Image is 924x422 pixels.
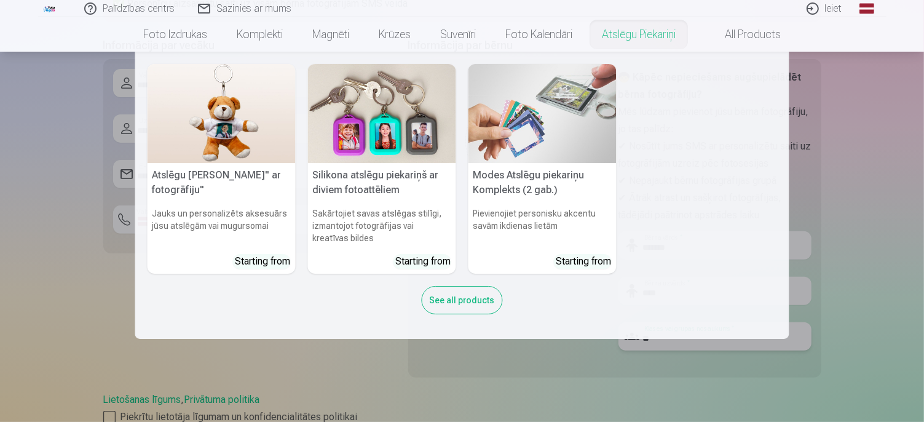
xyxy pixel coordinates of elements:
a: Magnēti [298,17,364,52]
a: Krūzes [364,17,425,52]
img: /fa1 [43,5,57,12]
a: Komplekti [222,17,298,52]
a: Modes Atslēgu piekariņu Komplekts (2 gab.)Modes Atslēgu piekariņu Komplekts (2 gab.)Pievienojiet ... [468,64,617,274]
div: Starting from [396,254,451,269]
a: Atslēgu piekariņi [587,17,690,52]
h5: Atslēgu [PERSON_NAME]" ar fotogrāfiju" [148,163,296,202]
a: See all products [422,293,503,306]
a: Foto kalendāri [491,17,587,52]
h6: Sakārtojiet savas atslēgas stilīgi, izmantojot fotogrāfijas vai kreatīvas bildes [308,202,456,249]
div: Starting from [235,254,291,269]
a: Atslēgu piekariņš Lācītis" ar fotogrāfiju"Atslēgu [PERSON_NAME]" ar fotogrāfiju"Jauks un personal... [148,64,296,274]
div: Starting from [556,254,612,269]
img: Silikona atslēgu piekariņš ar diviem fotoattēliem [308,64,456,163]
a: Silikona atslēgu piekariņš ar diviem fotoattēliemSilikona atslēgu piekariņš ar diviem fotoattēlie... [308,64,456,274]
a: Foto izdrukas [128,17,222,52]
img: Modes Atslēgu piekariņu Komplekts (2 gab.) [468,64,617,163]
h6: Pievienojiet personisku akcentu savām ikdienas lietām [468,202,617,249]
h6: Jauks un personalizēts aksesuārs jūsu atslēgām vai mugursomai [148,202,296,249]
h5: Modes Atslēgu piekariņu Komplekts (2 gab.) [468,163,617,202]
img: Atslēgu piekariņš Lācītis" ar fotogrāfiju" [148,64,296,163]
a: Suvenīri [425,17,491,52]
h5: Silikona atslēgu piekariņš ar diviem fotoattēliem [308,163,456,202]
a: All products [690,17,796,52]
div: See all products [422,286,503,314]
